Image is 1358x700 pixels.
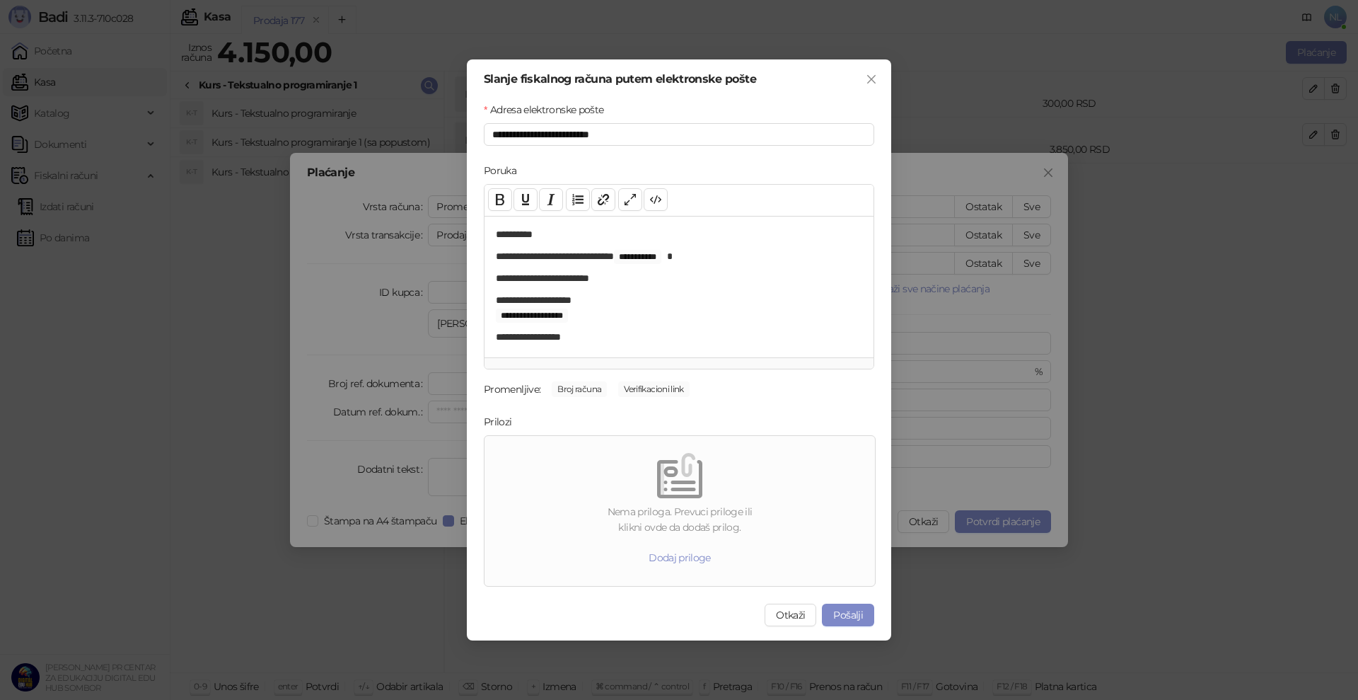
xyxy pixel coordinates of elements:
button: Otkaži [765,604,816,626]
button: Pošalji [822,604,874,626]
label: Poruka [484,163,526,178]
button: Italic [539,188,563,211]
span: Broj računa [552,381,607,397]
button: Underline [513,188,538,211]
button: Code view [644,188,668,211]
img: empty [657,453,702,498]
button: Close [860,68,883,91]
span: Zatvori [860,74,883,85]
button: Full screen [618,188,642,211]
span: close [866,74,877,85]
span: Verifikacioni link [618,381,689,397]
button: Bold [488,188,512,211]
button: Dodaj priloge [637,546,722,569]
label: Adresa elektronske pošte [484,102,613,117]
input: Adresa elektronske pošte [484,123,874,146]
button: Link [591,188,615,211]
span: emptyNema priloga. Prevuci priloge iliklikni ovde da dodaš prilog.Dodaj priloge [490,442,869,580]
label: Prilozi [484,414,521,430]
div: Nema priloga. Prevuci priloge ili klikni ovde da dodaš prilog. [490,504,869,535]
button: List [566,188,590,211]
div: Promenljive: [484,381,540,397]
div: Slanje fiskalnog računa putem elektronske pošte [484,74,874,85]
